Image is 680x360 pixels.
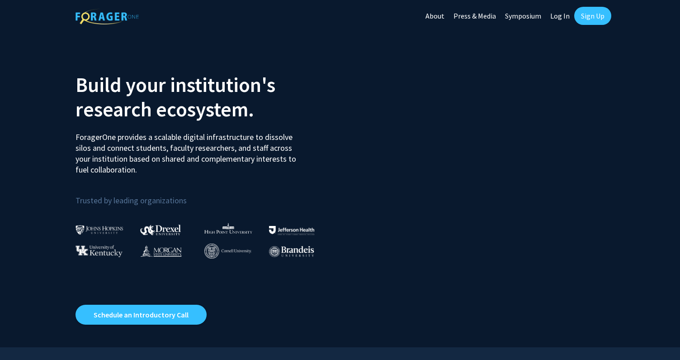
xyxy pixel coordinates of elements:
[76,245,123,257] img: University of Kentucky
[140,225,181,235] img: Drexel University
[140,245,182,257] img: Morgan State University
[574,7,611,25] a: Sign Up
[76,182,333,207] p: Trusted by leading organizations
[76,225,123,235] img: Johns Hopkins University
[204,244,251,259] img: Cornell University
[204,223,252,234] img: High Point University
[76,125,302,175] p: ForagerOne provides a scalable digital infrastructure to dissolve silos and connect students, fac...
[76,305,207,325] a: Opens in a new tab
[76,72,333,121] h2: Build your institution's research ecosystem.
[269,246,314,257] img: Brandeis University
[269,226,314,235] img: Thomas Jefferson University
[76,9,139,24] img: ForagerOne Logo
